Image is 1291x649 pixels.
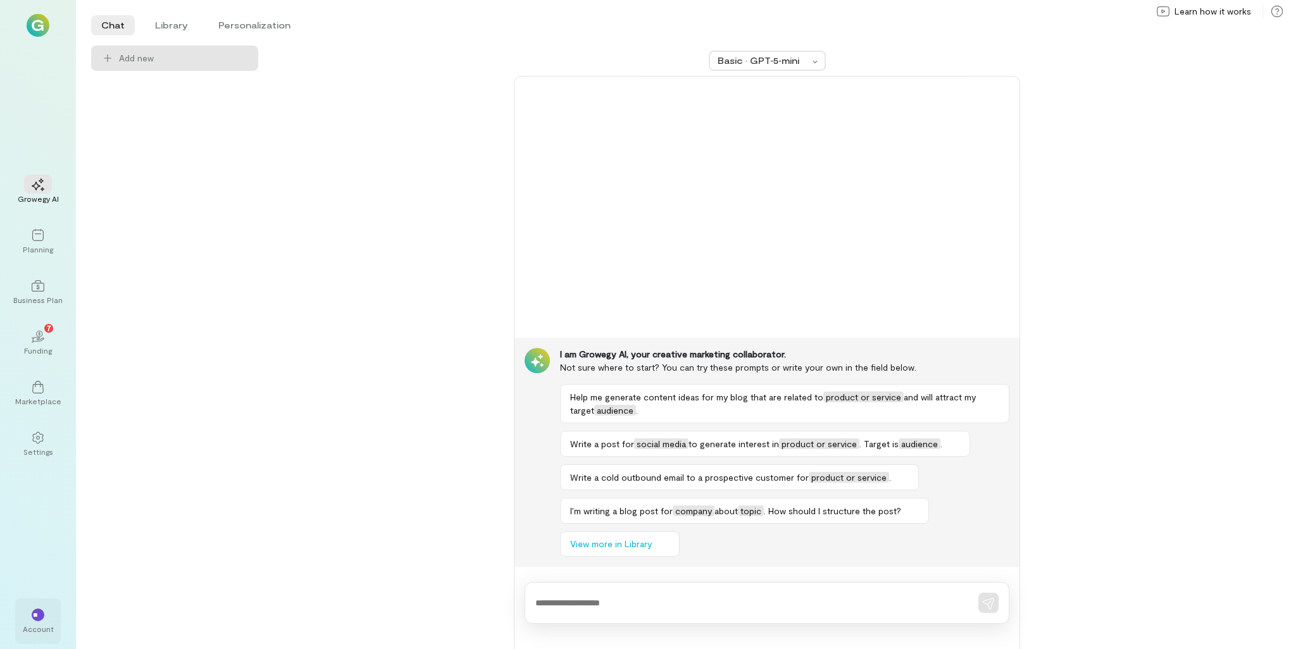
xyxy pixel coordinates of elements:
a: Funding [15,320,61,366]
span: Help me generate content ideas for my blog that are related to [570,392,823,402]
div: Account [23,624,54,634]
a: Marketplace [15,371,61,416]
div: I am Growegy AI, your creative marketing collaborator. [560,348,1009,361]
button: View more in Library [560,531,680,557]
span: View more in Library [570,538,652,550]
div: Funding [24,345,52,355]
span: . [940,438,942,449]
span: Learn how it works [1175,5,1251,18]
span: . [636,405,638,416]
span: to generate interest in [689,438,779,449]
span: I’m writing a blog post for [570,505,673,516]
span: audience [899,438,940,449]
button: Write a cold outbound email to a prospective customer forproduct or service. [560,464,919,490]
span: product or service [809,472,889,483]
button: Help me generate content ideas for my blog that are related toproduct or serviceand will attract ... [560,384,1009,423]
span: product or service [779,438,859,449]
div: Marketplace [15,396,61,406]
li: Chat [91,15,135,35]
span: Write a post for [570,438,634,449]
div: Planning [23,244,53,254]
span: product or service [823,392,904,402]
span: . How should I structure the post? [764,505,901,516]
span: . Target is [859,438,899,449]
span: 7 [47,322,51,333]
a: Growegy AI [15,168,61,214]
div: Not sure where to start? You can try these prompts or write your own in the field below. [560,361,1009,374]
li: Personalization [208,15,301,35]
span: about [714,505,738,516]
span: Add new [119,52,248,65]
div: Settings [23,447,53,457]
span: social media [634,438,689,449]
div: Growegy AI [18,194,59,204]
button: I’m writing a blog post forcompanyabouttopic. How should I structure the post? [560,498,929,524]
div: Business Plan [13,295,63,305]
span: audience [594,405,636,416]
a: Planning [15,219,61,264]
li: Library [145,15,198,35]
a: Settings [15,421,61,467]
div: Basic · GPT‑5‑mini [718,54,809,67]
a: Business Plan [15,269,61,315]
span: topic [738,505,764,516]
span: company [673,505,714,516]
span: . [889,472,891,483]
button: Write a post forsocial mediato generate interest inproduct or service. Target isaudience. [560,431,970,457]
span: Write a cold outbound email to a prospective customer for [570,472,809,483]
